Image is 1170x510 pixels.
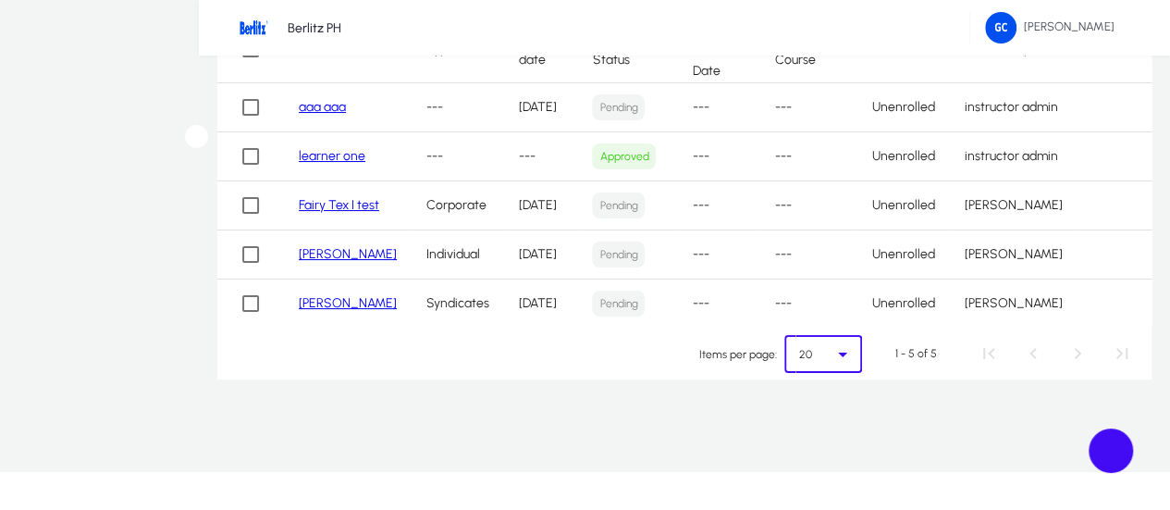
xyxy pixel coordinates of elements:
td: --- [504,132,577,181]
td: [PERSON_NAME] [950,230,1078,280]
p: Approved [592,143,656,169]
td: --- [677,181,759,230]
td: --- [677,280,759,328]
td: [DATE] [504,280,577,328]
span: [PERSON_NAME] [985,12,1118,44]
p: Pending [592,291,645,317]
td: --- [677,83,759,132]
td: --- [760,83,857,132]
p: Berlitz PH [288,20,341,36]
td: Corporate [412,181,504,230]
a: aaa aaa [299,99,346,115]
td: Unenrolled [857,132,950,181]
td: instructor admin [950,83,1078,132]
td: [DATE] [504,83,577,132]
span: 20 [799,348,812,361]
td: Unenrolled [857,230,950,280]
img: 28.png [236,10,271,45]
td: --- [412,132,504,181]
td: [DATE] [504,181,577,230]
td: --- [760,230,857,280]
td: Syndicates [412,280,504,328]
a: Fairy Tex I test [299,197,379,213]
p: Pending [592,193,645,218]
td: --- [677,230,759,280]
img: 149.png [985,12,1016,44]
mat-paginator: Select page [217,328,1152,379]
td: --- [760,181,857,230]
td: [PERSON_NAME] [950,181,1078,230]
p: Pending [592,94,645,120]
div: 1 - 5 of 5 [895,344,937,363]
a: [PERSON_NAME] [299,246,397,262]
a: [PERSON_NAME] [299,295,397,311]
td: --- [412,83,504,132]
td: --- [760,280,857,328]
td: Unenrolled [857,83,950,132]
div: Items per page: [699,345,777,364]
p: Pending [592,242,645,267]
td: Unenrolled [857,280,950,328]
button: [PERSON_NAME] [970,11,1133,44]
td: --- [677,132,759,181]
a: learner one [299,148,365,164]
td: Individual [412,230,504,280]
td: [PERSON_NAME] [950,280,1078,328]
td: instructor admin [950,132,1078,181]
td: Unenrolled [857,181,950,230]
td: [DATE] [504,230,577,280]
td: --- [760,132,857,181]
